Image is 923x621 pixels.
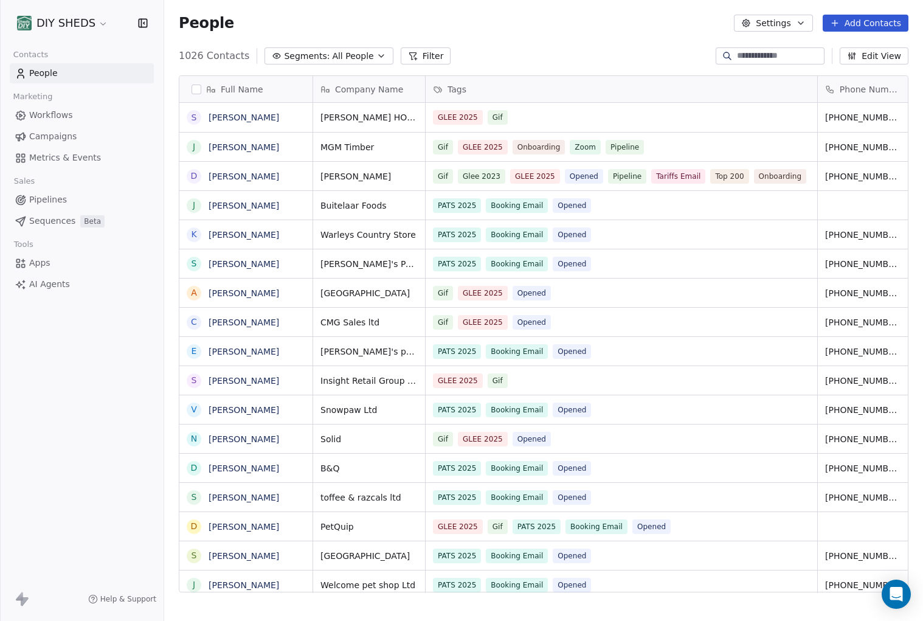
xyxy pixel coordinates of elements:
[17,16,32,30] img: shedsdiy.jpg
[486,344,548,359] span: Booking Email
[179,76,313,102] div: Full Name
[486,549,548,563] span: Booking Email
[320,111,418,123] span: [PERSON_NAME] HOME RETAIL
[8,46,54,64] span: Contacts
[284,50,330,63] span: Segments:
[209,259,279,269] a: [PERSON_NAME]
[8,88,58,106] span: Marketing
[209,405,279,415] a: [PERSON_NAME]
[29,67,58,80] span: People
[191,316,197,328] div: C
[209,201,279,210] a: [PERSON_NAME]
[209,347,279,356] a: [PERSON_NAME]
[426,76,817,102] div: Tags
[825,170,902,182] span: [PHONE_NUMBER]
[192,549,197,562] div: S
[513,519,561,534] span: PATS 2025
[179,103,313,593] div: grid
[209,230,279,240] a: [PERSON_NAME]
[433,373,483,388] span: GLEE 2025
[553,344,591,359] span: Opened
[313,76,425,102] div: Company Name
[840,83,902,95] span: Phone Number
[332,50,373,63] span: All People
[191,462,198,474] div: D
[193,199,195,212] div: J
[36,15,95,31] span: DIY SHEDS
[825,491,902,504] span: [PHONE_NUMBER]
[825,404,902,416] span: [PHONE_NUMBER]
[209,434,279,444] a: [PERSON_NAME]
[179,49,249,63] span: 1026 Contacts
[209,522,279,532] a: [PERSON_NAME]
[209,580,279,590] a: [PERSON_NAME]
[825,229,902,241] span: [PHONE_NUMBER]
[606,140,644,154] span: Pipeline
[486,198,548,213] span: Booking Email
[320,199,418,212] span: Buitelaar Foods
[565,169,603,184] span: Opened
[632,519,671,534] span: Opened
[553,490,591,505] span: Opened
[10,211,154,231] a: SequencesBeta
[10,105,154,125] a: Workflows
[320,229,418,241] span: Warleys Country Store
[825,316,902,328] span: [PHONE_NUMBER]
[433,519,483,534] span: GLEE 2025
[488,373,508,388] span: Gif
[458,169,505,184] span: Glee 2023
[433,140,453,154] span: Gif
[433,257,481,271] span: PATS 2025
[192,111,197,124] div: S
[448,83,466,95] span: Tags
[192,491,197,504] div: S
[458,315,508,330] span: GLEE 2025
[191,228,196,241] div: K
[486,578,548,592] span: Booking Email
[209,288,279,298] a: [PERSON_NAME]
[320,491,418,504] span: toffee & razcals ltd
[513,315,551,330] span: Opened
[29,130,77,143] span: Campaigns
[553,578,591,592] span: Opened
[192,374,197,387] div: S
[221,83,263,95] span: Full Name
[191,520,198,533] div: D
[29,193,67,206] span: Pipelines
[710,169,748,184] span: Top 200
[433,110,483,125] span: GLEE 2025
[570,140,601,154] span: Zoom
[513,286,551,300] span: Opened
[320,258,418,270] span: [PERSON_NAME]'s Pet Shop Ltd
[191,286,197,299] div: A
[29,257,50,269] span: Apps
[193,141,195,153] div: J
[553,549,591,563] span: Opened
[15,13,111,33] button: DIY SHEDS
[88,594,156,604] a: Help & Support
[320,521,418,533] span: PetQuip
[553,198,591,213] span: Opened
[209,142,279,152] a: [PERSON_NAME]
[458,286,508,300] span: GLEE 2025
[433,549,481,563] span: PATS 2025
[486,403,548,417] span: Booking Email
[320,433,418,445] span: Solid
[823,15,908,32] button: Add Contacts
[192,257,197,270] div: S
[10,190,154,210] a: Pipelines
[100,594,156,604] span: Help & Support
[433,432,453,446] span: Gif
[320,404,418,416] span: Snowpaw Ltd
[320,375,418,387] span: Insight Retail Group Ltd
[320,141,418,153] span: MGM Timber
[553,227,591,242] span: Opened
[825,579,902,591] span: [PHONE_NUMBER]
[29,109,73,122] span: Workflows
[825,462,902,474] span: [PHONE_NUMBER]
[320,316,418,328] span: CMG Sales ltd
[553,403,591,417] span: Opened
[458,140,508,154] span: GLEE 2025
[825,258,902,270] span: [PHONE_NUMBER]
[488,110,508,125] span: Gif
